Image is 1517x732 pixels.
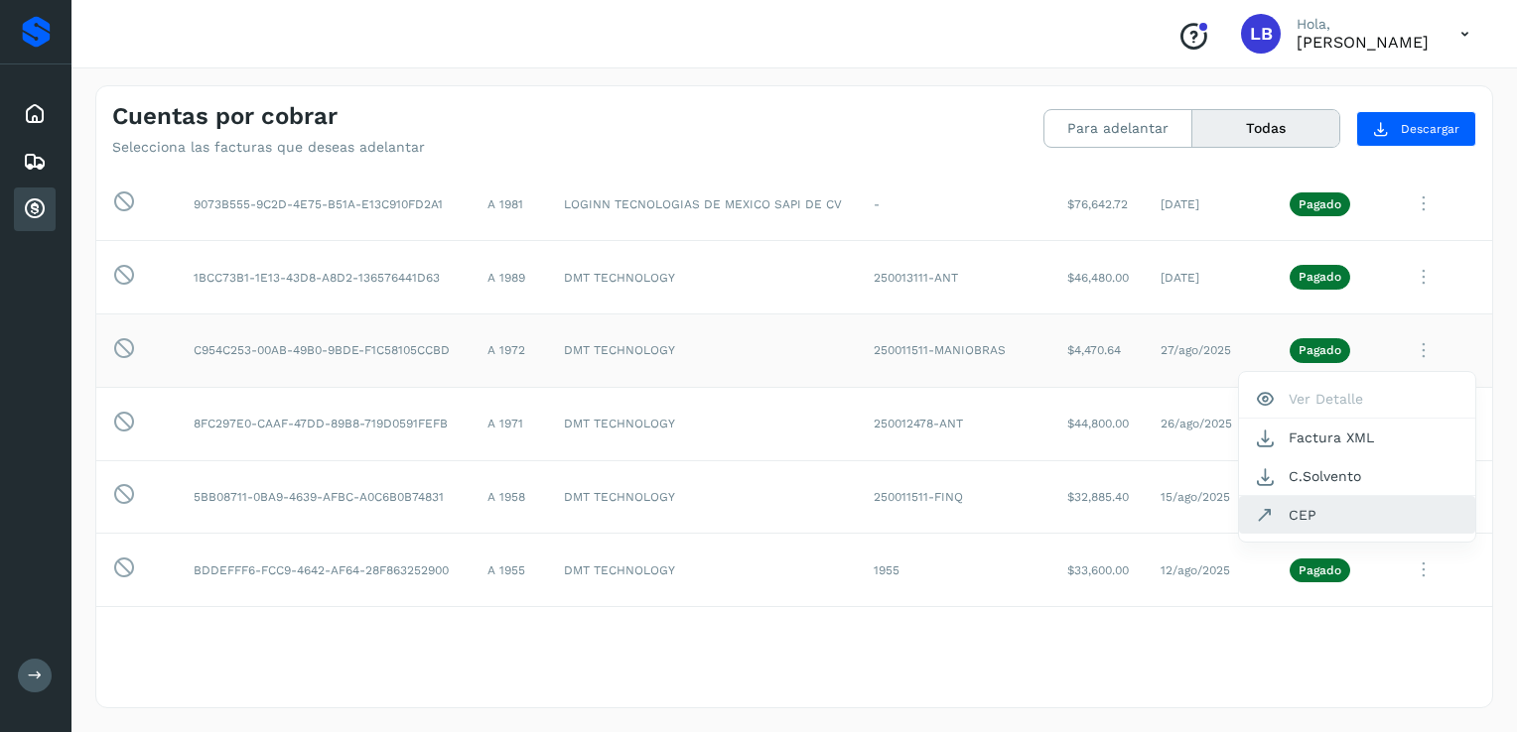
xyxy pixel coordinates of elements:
button: Factura XML [1239,419,1475,456]
div: Embarques [14,140,56,183]
div: Inicio [14,92,56,136]
div: Cuentas por cobrar [14,187,56,231]
button: Ver Detalle [1239,380,1475,419]
button: C.Solvento [1239,457,1475,496]
button: CEP [1239,496,1475,534]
